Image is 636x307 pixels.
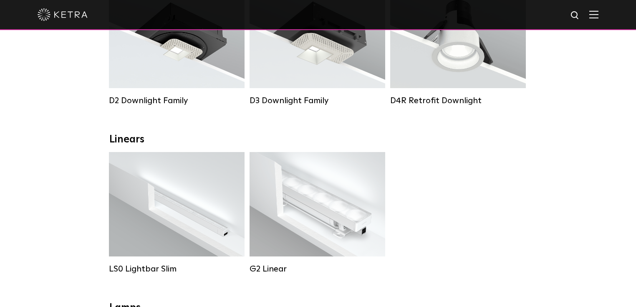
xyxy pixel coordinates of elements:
[109,264,245,274] div: LS0 Lightbar Slim
[38,8,88,21] img: ketra-logo-2019-white
[390,96,526,106] div: D4R Retrofit Downlight
[250,96,385,106] div: D3 Downlight Family
[250,152,385,274] a: G2 Linear Lumen Output:400 / 700 / 1000Colors:WhiteBeam Angles:Flood / [GEOGRAPHIC_DATA] / Narrow...
[570,10,580,21] img: search icon
[109,96,245,106] div: D2 Downlight Family
[109,152,245,274] a: LS0 Lightbar Slim Lumen Output:200 / 350Colors:White / BlackControl:X96 Controller
[250,264,385,274] div: G2 Linear
[589,10,598,18] img: Hamburger%20Nav.svg
[109,134,527,146] div: Linears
